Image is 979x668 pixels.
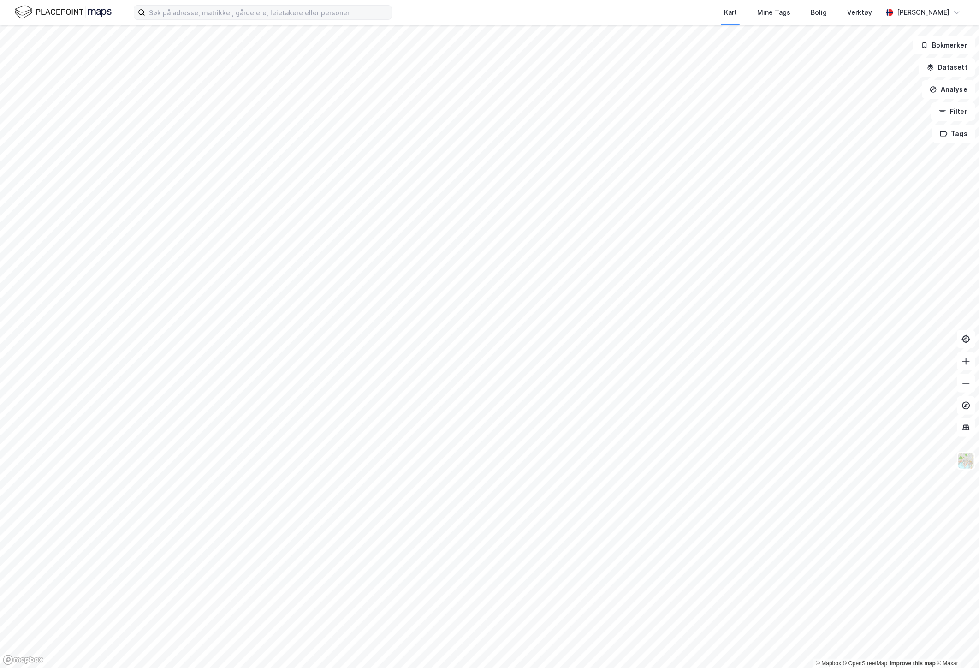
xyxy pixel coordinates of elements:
img: Z [957,452,975,470]
button: Bokmerker [913,36,975,54]
a: Mapbox [816,660,841,667]
button: Analyse [922,80,975,99]
iframe: Chat Widget [933,624,979,668]
button: Datasett [919,58,975,77]
img: logo.f888ab2527a4732fd821a326f86c7f29.svg [15,4,112,20]
input: Søk på adresse, matrikkel, gårdeiere, leietakere eller personer [145,6,392,19]
div: Kontrollprogram for chat [933,624,979,668]
div: Bolig [811,7,827,18]
a: Improve this map [890,660,936,667]
div: Kart [724,7,737,18]
button: Tags [932,125,975,143]
button: Filter [931,102,975,121]
div: [PERSON_NAME] [897,7,949,18]
a: OpenStreetMap [843,660,888,667]
div: Mine Tags [757,7,790,18]
div: Verktøy [847,7,872,18]
a: Mapbox homepage [3,655,43,665]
